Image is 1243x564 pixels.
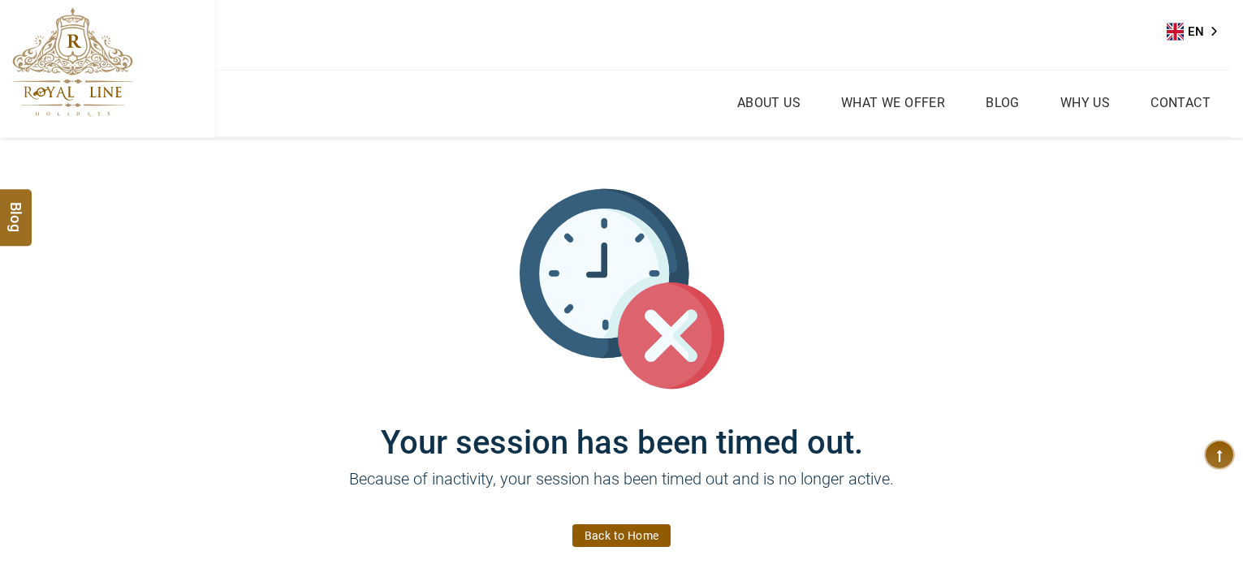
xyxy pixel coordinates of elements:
img: The Royal Line Holidays [12,7,133,117]
p: Because of inactivity, your session has been timed out and is no longer active. [135,467,1109,515]
a: Blog [982,91,1024,114]
a: Back to Home [572,524,671,547]
div: Language [1167,19,1228,44]
a: About Us [733,91,805,114]
a: Why Us [1056,91,1114,114]
a: What we Offer [837,91,949,114]
a: Contact [1146,91,1215,114]
img: session_time_out.svg [520,187,724,391]
span: Blog [6,202,27,216]
h1: Your session has been timed out. [135,391,1109,462]
aside: Language selected: English [1167,19,1228,44]
a: EN [1167,19,1228,44]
